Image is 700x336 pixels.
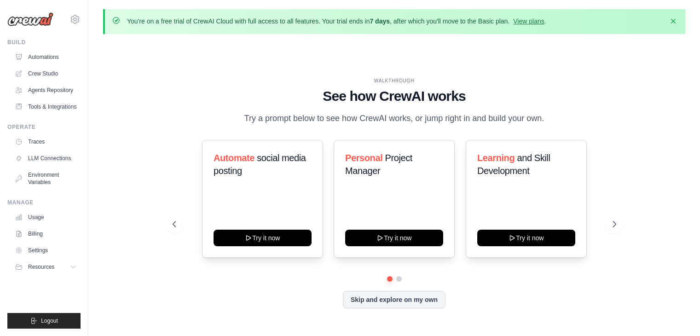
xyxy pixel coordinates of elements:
[11,168,81,190] a: Environment Variables
[11,260,81,274] button: Resources
[214,153,306,176] span: social media posting
[513,17,544,25] a: View plans
[214,230,312,246] button: Try it now
[11,226,81,241] a: Billing
[11,210,81,225] a: Usage
[7,39,81,46] div: Build
[7,12,53,26] img: Logo
[11,50,81,64] a: Automations
[41,317,58,324] span: Logout
[214,153,255,163] span: Automate
[127,17,546,26] p: You're on a free trial of CrewAI Cloud with full access to all features. Your trial ends in , aft...
[477,153,550,176] span: and Skill Development
[173,77,616,84] div: WALKTHROUGH
[173,88,616,104] h1: See how CrewAI works
[7,313,81,329] button: Logout
[11,134,81,149] a: Traces
[345,153,382,163] span: Personal
[11,83,81,98] a: Agents Repository
[28,263,54,271] span: Resources
[7,199,81,206] div: Manage
[370,17,390,25] strong: 7 days
[345,230,443,246] button: Try it now
[477,153,515,163] span: Learning
[11,243,81,258] a: Settings
[7,123,81,131] div: Operate
[240,112,549,125] p: Try a prompt below to see how CrewAI works, or jump right in and build your own.
[343,291,445,308] button: Skip and explore on my own
[477,230,575,246] button: Try it now
[11,66,81,81] a: Crew Studio
[11,99,81,114] a: Tools & Integrations
[11,151,81,166] a: LLM Connections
